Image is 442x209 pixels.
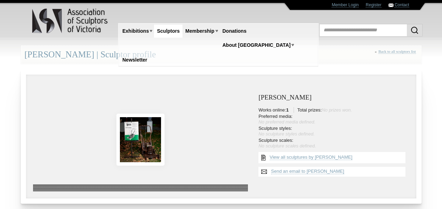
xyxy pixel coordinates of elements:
[395,2,409,8] a: Contact
[154,25,182,38] a: Sculptors
[32,7,109,35] img: logo.png
[21,45,422,64] div: [PERSON_NAME] | Sculptor profile
[258,119,409,125] div: No preferred media defined.
[258,126,409,137] li: Sculpture styles:
[182,25,217,38] a: Membership
[378,49,416,54] a: Back to all sculptors list
[271,169,344,174] a: Send an email to [PERSON_NAME]
[120,25,152,38] a: Exhibitions
[258,138,409,149] li: Sculpture scales:
[258,143,409,149] div: No sculpture scales defined.
[286,107,289,113] strong: 1
[220,39,294,52] a: About [GEOGRAPHIC_DATA]
[258,152,268,163] img: View all {sculptor_name} sculptures list
[116,114,165,166] img: Victa
[258,107,409,113] li: Works online: Total prizes:
[258,131,409,137] div: No sculpture styles defined.
[410,26,419,34] img: Search
[366,2,382,8] a: Register
[120,53,150,66] a: Newsletter
[220,25,249,38] a: Donations
[270,154,352,160] a: View all sculptures by [PERSON_NAME]
[375,49,418,62] div: «
[332,2,359,8] a: Member Login
[258,94,409,101] h3: [PERSON_NAME]
[258,167,270,177] img: Send an email to David Fenwick
[258,114,409,125] li: Preferred media:
[389,4,393,7] img: Contact ASV
[322,107,352,113] span: No prizes won.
